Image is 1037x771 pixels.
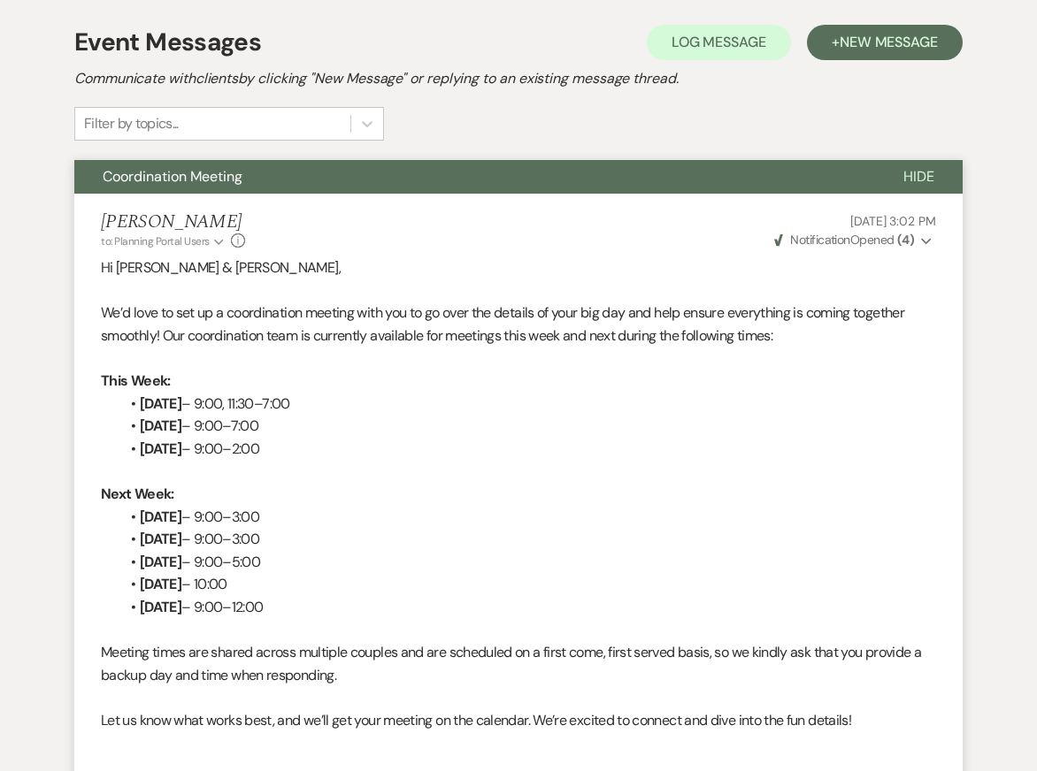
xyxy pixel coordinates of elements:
[101,711,851,729] span: Let us know what works best, and we’ll get your meeting on the calendar. We’re excited to connect...
[774,232,914,248] span: Opened
[903,167,934,186] span: Hide
[84,113,179,134] div: Filter by topics...
[103,167,242,186] span: Coordination Meeting
[875,160,963,194] button: Hide
[181,598,263,616] span: – 9:00–12:00
[140,553,181,571] strong: [DATE]
[101,485,174,503] strong: Next Week:
[101,643,921,684] span: Meeting times are shared across multiple couples and are scheduled on a first come, first served ...
[672,33,766,51] span: Log Message
[772,231,936,249] button: NotificationOpened (4)
[647,25,791,60] button: Log Message
[140,416,181,435] strong: [DATE]
[101,371,171,390] strong: This Week:
[181,394,289,413] span: – 9:00, 11:30–7:00
[140,508,181,526] strong: [DATE]
[101,233,227,249] button: to: Planning Portal Users
[101,234,210,248] span: to: Planning Portal Users
[101,303,904,345] span: We’d love to set up a coordination meeting with you to go over the details of your big day and he...
[181,530,259,548] span: – 9:00–3:00
[807,25,963,60] button: +New Message
[790,232,849,248] span: Notification
[101,258,341,277] span: Hi [PERSON_NAME] & [PERSON_NAME],
[181,553,260,571] span: – 9:00–5:00
[140,598,181,616] strong: [DATE]
[140,530,181,548] strong: [DATE]
[181,416,258,435] span: – 9:00–7:00
[74,24,261,61] h1: Event Messages
[140,394,181,413] strong: [DATE]
[181,439,259,458] span: – 9:00–2:00
[140,575,181,593] strong: [DATE]
[897,232,914,248] strong: ( 4 )
[74,68,963,89] h2: Communicate with clients by clicking "New Message" or replying to an existing message thread.
[74,160,875,194] button: Coordination Meeting
[181,508,259,526] span: – 9:00–3:00
[840,33,938,51] span: New Message
[140,439,181,458] strong: [DATE]
[181,575,227,593] span: – 10:00
[850,213,936,229] span: [DATE] 3:02 PM
[101,211,245,233] h5: [PERSON_NAME]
